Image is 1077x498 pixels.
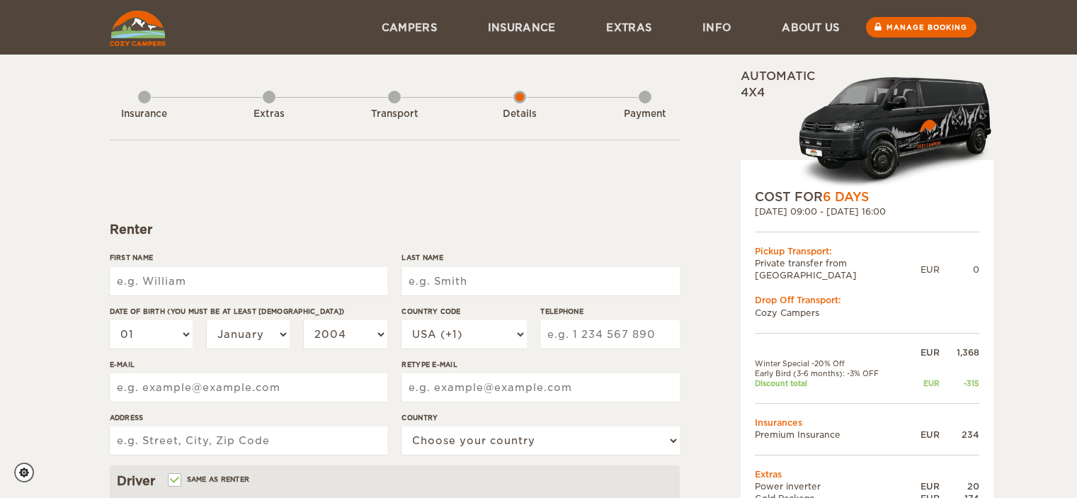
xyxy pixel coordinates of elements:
[907,346,940,358] div: EUR
[110,359,387,370] label: E-mail
[755,294,979,306] div: Drop Off Transport:
[401,267,679,295] input: e.g. Smith
[755,378,907,388] td: Discount total
[355,108,433,121] div: Transport
[755,307,979,319] td: Cozy Campers
[940,378,979,388] div: -315
[940,264,979,276] div: 0
[230,108,308,121] div: Extras
[540,306,679,317] label: Telephone
[110,221,680,238] div: Renter
[755,205,979,217] div: [DATE] 09:00 - [DATE] 16:00
[755,245,979,257] div: Pickup Transport:
[921,264,940,276] div: EUR
[940,480,979,492] div: 20
[823,190,869,204] span: 6 Days
[755,417,979,429] td: Insurances
[866,17,976,38] a: Manage booking
[907,480,940,492] div: EUR
[940,429,979,441] div: 234
[401,359,679,370] label: Retype E-mail
[907,378,940,388] div: EUR
[401,306,526,317] label: Country Code
[110,426,387,455] input: e.g. Street, City, Zip Code
[169,477,178,486] input: Same as renter
[110,267,387,295] input: e.g. William
[117,472,673,489] div: Driver
[755,480,907,492] td: Power inverter
[169,472,250,486] label: Same as renter
[110,252,387,263] label: First Name
[110,11,166,46] img: Cozy Campers
[940,346,979,358] div: 1,368
[540,320,679,349] input: e.g. 1 234 567 890
[481,108,559,121] div: Details
[755,368,907,378] td: Early Bird (3-6 months): -3% OFF
[401,252,679,263] label: Last Name
[106,108,183,121] div: Insurance
[741,69,993,188] div: Automatic 4x4
[797,73,993,188] img: HighlanderXL.png
[755,257,921,281] td: Private transfer from [GEOGRAPHIC_DATA]
[606,108,684,121] div: Payment
[755,468,979,480] td: Extras
[401,373,679,402] input: e.g. example@example.com
[755,188,979,205] div: COST FOR
[907,429,940,441] div: EUR
[110,306,387,317] label: Date of birth (You must be at least [DEMOGRAPHIC_DATA])
[755,429,907,441] td: Premium Insurance
[110,373,387,402] input: e.g. example@example.com
[14,463,43,482] a: Cookie settings
[110,412,387,423] label: Address
[755,358,907,368] td: Winter Special -20% Off
[401,412,679,423] label: Country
